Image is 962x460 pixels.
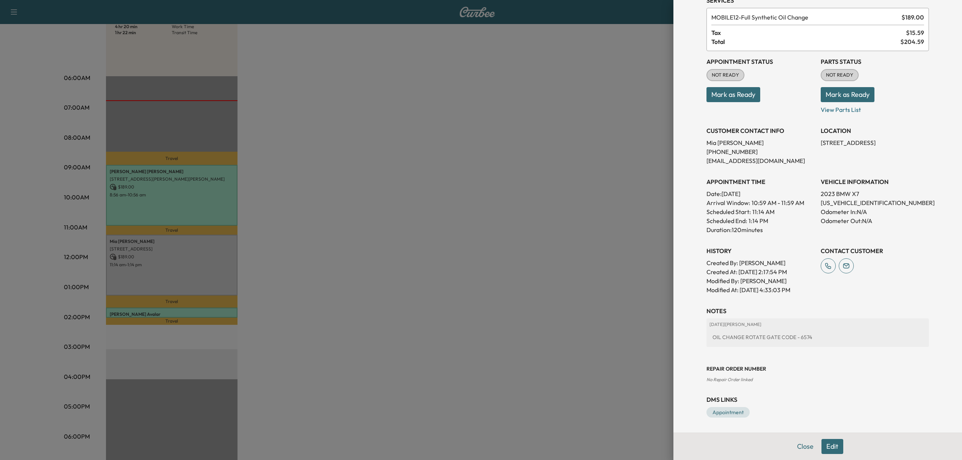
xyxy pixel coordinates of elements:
[709,330,926,344] div: OIL CHANGE ROTATE GATE CODE - 6574
[709,321,926,327] p: [DATE] | [PERSON_NAME]
[821,87,874,102] button: Mark as Ready
[792,439,818,454] button: Close
[706,306,929,315] h3: NOTES
[706,147,815,156] p: [PHONE_NUMBER]
[706,285,815,294] p: Modified At : [DATE] 4:33:03 PM
[706,246,815,255] h3: History
[706,365,929,373] h3: Repair Order number
[821,198,929,207] p: [US_VEHICLE_IDENTIFICATION_NUMBER]
[706,138,815,147] p: Mia [PERSON_NAME]
[749,216,768,225] p: 1:14 PM
[706,407,750,418] a: Appointment
[706,395,929,404] h3: DMS Links
[821,177,929,186] h3: VEHICLE INFORMATION
[752,198,804,207] span: 10:59 AM - 11:59 AM
[821,71,858,79] span: NOT READY
[821,207,929,216] p: Odometer In: N/A
[706,276,815,285] p: Modified By : [PERSON_NAME]
[706,267,815,276] p: Created At : [DATE] 2:17:54 PM
[821,138,929,147] p: [STREET_ADDRESS]
[706,258,815,267] p: Created By : [PERSON_NAME]
[821,216,929,225] p: Odometer Out: N/A
[706,87,760,102] button: Mark as Ready
[706,126,815,135] h3: CUSTOMER CONTACT INFO
[706,216,747,225] p: Scheduled End:
[706,177,815,186] h3: APPOINTMENT TIME
[901,13,924,22] span: $ 189.00
[711,37,900,46] span: Total
[752,207,774,216] p: 11:14 AM
[900,37,924,46] span: $ 204.59
[821,439,843,454] button: Edit
[706,207,751,216] p: Scheduled Start:
[821,189,929,198] p: 2023 BMW X7
[706,198,815,207] p: Arrival Window:
[711,28,906,37] span: Tax
[821,126,929,135] h3: LOCATION
[706,57,815,66] h3: Appointment Status
[821,57,929,66] h3: Parts Status
[711,13,898,22] span: Full Synthetic Oil Change
[821,102,929,114] p: View Parts List
[706,189,815,198] p: Date: [DATE]
[706,225,815,234] p: Duration: 120 minutes
[821,246,929,255] h3: CONTACT CUSTOMER
[706,156,815,165] p: [EMAIL_ADDRESS][DOMAIN_NAME]
[707,71,744,79] span: NOT READY
[706,377,753,382] span: No Repair Order linked
[906,28,924,37] span: $ 15.59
